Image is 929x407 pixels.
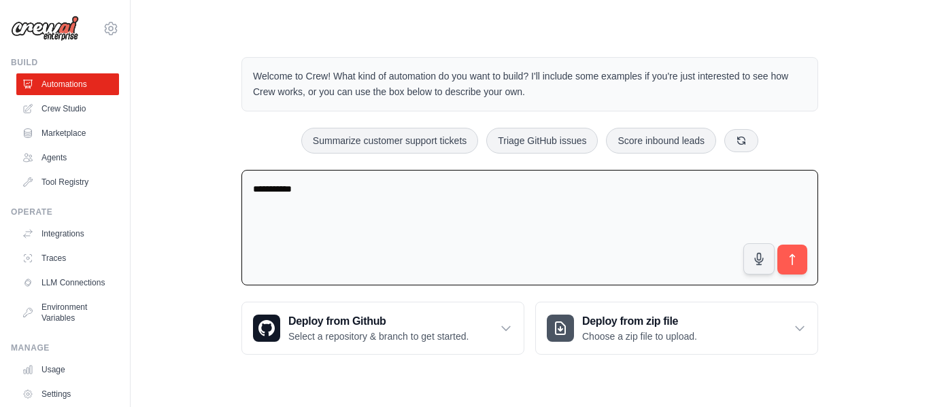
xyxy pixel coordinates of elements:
button: Score inbound leads [606,128,716,154]
p: Welcome to Crew! What kind of automation do you want to build? I'll include some examples if you'... [253,69,807,100]
a: LLM Connections [16,272,119,294]
a: Environment Variables [16,296,119,329]
a: Tool Registry [16,171,119,193]
div: Operate [11,207,119,217]
a: Crew Studio [16,98,119,120]
a: Settings [16,383,119,405]
iframe: Chat Widget [861,342,929,407]
div: Build [11,57,119,68]
a: Traces [16,247,119,269]
img: Logo [11,16,79,41]
h3: Deploy from zip file [582,313,697,330]
button: Summarize customer support tickets [301,128,478,154]
a: Marketplace [16,122,119,144]
a: Automations [16,73,119,95]
div: Manage [11,342,119,353]
a: Usage [16,359,119,381]
p: Choose a zip file to upload. [582,330,697,343]
h3: Deploy from Github [288,313,469,330]
p: Select a repository & branch to get started. [288,330,469,343]
button: Triage GitHub issues [486,128,598,154]
a: Integrations [16,223,119,245]
a: Agents [16,147,119,169]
